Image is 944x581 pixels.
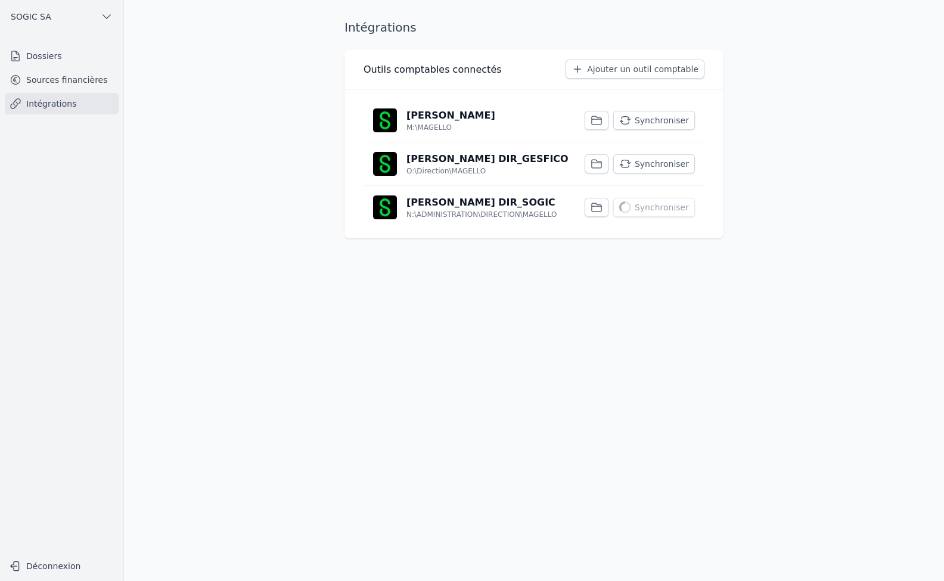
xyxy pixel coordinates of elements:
[344,19,417,36] h1: Intégrations
[11,11,51,23] span: SOGIC SA
[406,123,452,132] p: M:\MAGELLO
[566,60,704,79] button: Ajouter un outil comptable
[364,186,704,229] a: [PERSON_NAME] DIR_SOGIC N:\ADMINISTRATION\DIRECTION\MAGELLO Synchroniser
[364,99,704,142] a: [PERSON_NAME] M:\MAGELLO Synchroniser
[364,142,704,185] a: [PERSON_NAME] DIR_GESFICO O:\Direction\MAGELLO Synchroniser
[5,69,119,91] a: Sources financières
[613,198,695,217] button: Synchroniser
[613,111,695,130] button: Synchroniser
[406,108,495,123] p: [PERSON_NAME]
[406,210,557,219] p: N:\ADMINISTRATION\DIRECTION\MAGELLO
[406,166,486,176] p: O:\Direction\MAGELLO
[406,152,569,166] p: [PERSON_NAME] DIR_GESFICO
[406,195,555,210] p: [PERSON_NAME] DIR_SOGIC
[364,63,502,77] h3: Outils comptables connectés
[5,93,119,114] a: Intégrations
[5,45,119,67] a: Dossiers
[613,154,695,173] button: Synchroniser
[5,7,119,26] button: SOGIC SA
[5,557,119,576] button: Déconnexion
